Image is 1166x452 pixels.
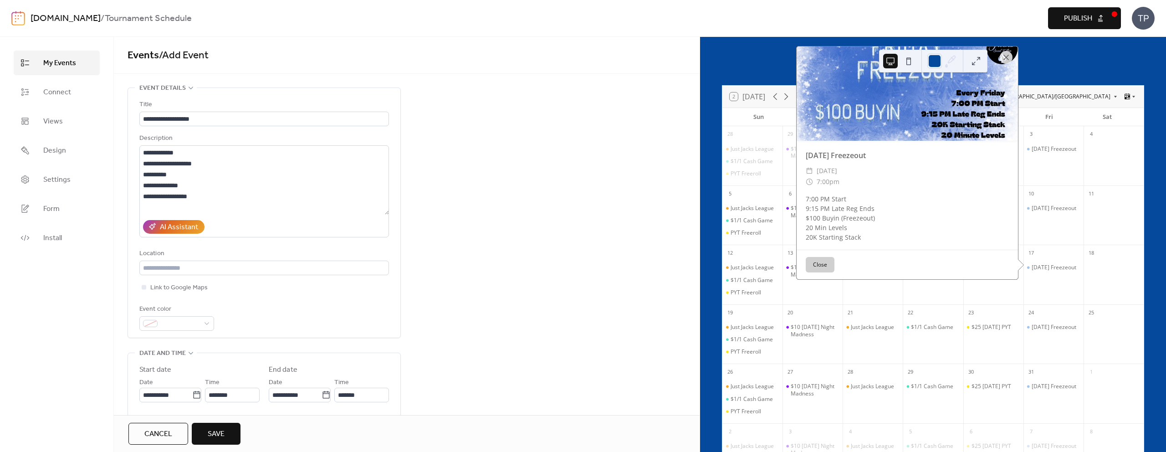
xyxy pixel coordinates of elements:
[128,46,159,66] a: Events
[1032,145,1076,153] div: [DATE] Freezeout
[14,51,100,75] a: My Events
[806,176,813,187] div: ​
[791,324,839,338] div: $10 [DATE] Night Madness
[1078,108,1136,126] div: Sat
[731,217,773,224] div: $1/1 Cash Game
[845,367,855,377] div: 28
[144,429,172,440] span: Cancel
[731,170,761,177] div: PYT Freeroll
[722,277,782,284] div: $1/1 Cash Game
[722,205,782,212] div: Just Jacks League
[725,308,735,318] div: 19
[139,248,387,259] div: Location
[731,324,774,331] div: Just Jacks League
[1026,189,1036,199] div: 10
[1086,248,1096,258] div: 18
[150,414,169,425] span: All day
[1026,367,1036,377] div: 31
[722,264,782,271] div: Just Jacks League
[205,377,220,388] span: Time
[725,426,735,437] div: 2
[1048,7,1121,29] button: Publish
[782,383,843,397] div: $10 Monday Night Madness
[731,383,774,390] div: Just Jacks League
[105,10,192,27] b: Tournament Schedule
[1086,426,1096,437] div: 8
[972,442,1011,450] div: $25 [DATE] PYT
[269,377,282,388] span: Date
[731,336,773,343] div: $1/1 Cash Game
[43,204,60,215] span: Form
[722,158,782,165] div: $1/1 Cash Game
[128,423,188,445] a: Cancel
[791,145,839,159] div: $10 [DATE] Night Madness
[1032,324,1076,331] div: [DATE] Freezeout
[731,264,774,271] div: Just Jacks League
[1026,426,1036,437] div: 7
[817,165,837,176] span: [DATE]
[782,205,843,219] div: $10 Monday Night Madness
[1026,248,1036,258] div: 17
[806,257,834,272] button: Close
[731,289,761,296] div: PYT Freeroll
[1023,205,1084,212] div: Friday Freezeout
[1132,7,1155,30] div: TP
[43,175,71,185] span: Settings
[785,129,795,139] div: 29
[845,426,855,437] div: 4
[725,129,735,139] div: 28
[722,395,782,403] div: $1/1 Cash Game
[722,145,782,153] div: Just Jacks League
[722,442,782,450] div: Just Jacks League
[1026,308,1036,318] div: 24
[101,10,105,27] b: /
[14,138,100,163] a: Design
[143,220,205,234] button: AI Assistant
[139,99,387,110] div: Title
[963,324,1023,331] div: $25 Thursday PYT
[963,442,1023,450] div: $25 Thursday PYT
[731,442,774,450] div: Just Jacks League
[1086,129,1096,139] div: 4
[797,150,1018,161] div: [DATE] Freezeout
[43,116,63,127] span: Views
[1023,145,1084,153] div: Friday Freezeout
[843,442,903,450] div: Just Jacks League
[139,83,186,94] span: Event details
[14,196,100,221] a: Form
[1023,264,1084,271] div: Friday Freezeout
[903,383,963,390] div: $1/1 Cash Game
[730,108,788,126] div: Sun
[911,324,953,331] div: $1/1 Cash Game
[722,229,782,236] div: PYT Freeroll
[722,408,782,415] div: PYT Freeroll
[797,194,1018,242] div: 7:00 PM Start 9:15 PM Late Reg Ends $100 Buyin (Freezeout) 20 Min Levels 20K Starting Stack
[817,176,839,187] span: 7:00pm
[903,324,963,331] div: $1/1 Cash Game
[851,442,894,450] div: Just Jacks League
[11,11,25,26] img: logo
[1032,442,1076,450] div: [DATE] Freezeout
[791,383,839,397] div: $10 [DATE] Night Madness
[1064,13,1092,24] span: Publish
[159,46,209,66] span: / Add Event
[731,205,774,212] div: Just Jacks League
[843,324,903,331] div: Just Jacks League
[1086,367,1096,377] div: 1
[14,167,100,192] a: Settings
[1020,108,1079,126] div: Fri
[139,348,186,359] span: Date and time
[722,170,782,177] div: PYT Freeroll
[192,423,240,445] button: Save
[905,367,915,377] div: 29
[966,426,976,437] div: 6
[731,277,773,284] div: $1/1 Cash Game
[269,365,297,375] div: End date
[722,348,782,355] div: PYT Freeroll
[785,308,795,318] div: 20
[722,324,782,331] div: Just Jacks League
[785,248,795,258] div: 13
[43,58,76,69] span: My Events
[1026,129,1036,139] div: 3
[972,383,1011,390] div: $25 [DATE] PYT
